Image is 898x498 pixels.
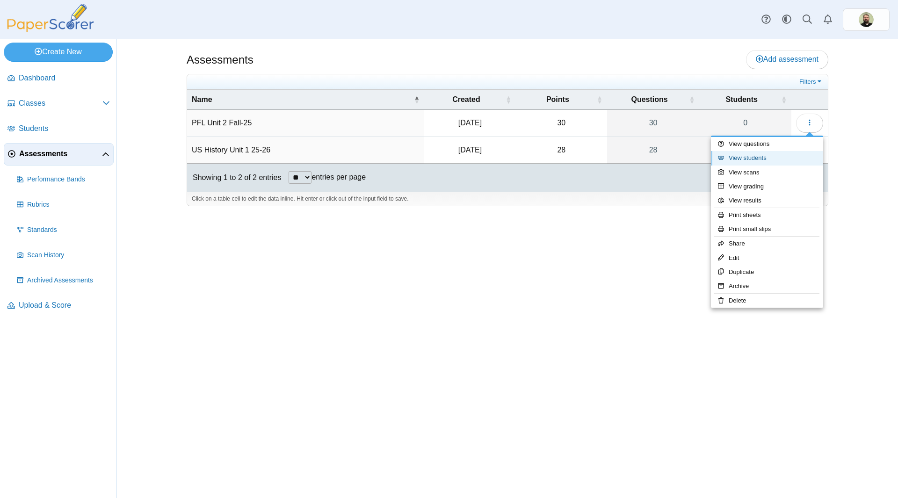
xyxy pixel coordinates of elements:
span: Performance Bands [27,175,110,184]
div: Click on a table cell to edit the data inline. Hit enter or click out of the input field to save. [187,192,828,206]
a: 0 [699,110,791,136]
a: View grading [711,180,823,194]
span: Students [19,123,110,134]
label: entries per page [311,173,366,181]
a: Print small slips [711,222,823,236]
span: Points [521,94,595,105]
a: Filters [797,77,826,87]
span: Questions : Activate to sort [689,95,695,104]
a: Duplicate [711,265,823,279]
a: Dashboard [4,67,114,90]
img: PaperScorer [4,4,97,32]
span: Archived Assessments [27,276,110,285]
a: ps.IbYvzNdzldgWHYXo [843,8,890,31]
span: Name : Activate to invert sorting [414,95,420,104]
span: Students [704,94,779,105]
a: Alerts [818,9,838,30]
span: Rubrics [27,200,110,209]
span: Standards [27,225,110,235]
a: Scan History [13,244,114,267]
span: Scan History [27,251,110,260]
span: Classes [19,98,102,108]
a: 28 [607,137,700,163]
a: Standards [13,219,114,241]
a: Archive [711,279,823,293]
a: Add assessment [746,50,828,69]
span: Questions [612,94,688,105]
td: US History Unit 1 25-26 [187,137,424,164]
span: Assessments [19,149,102,159]
a: Create New [4,43,113,61]
a: Archived Assessments [13,269,114,292]
span: Students : Activate to sort [781,95,787,104]
a: Students [4,118,114,140]
a: Classes [4,93,114,115]
span: Upload & Score [19,300,110,310]
img: ps.IbYvzNdzldgWHYXo [859,12,874,27]
a: Print sheets [711,208,823,222]
span: Name [192,94,412,105]
span: Created : Activate to sort [506,95,511,104]
a: View results [711,194,823,208]
a: Delete [711,294,823,308]
a: 41 [699,137,791,163]
h1: Assessments [187,52,253,68]
a: Share [711,237,823,251]
span: Points : Activate to sort [597,95,602,104]
a: 30 [607,110,700,136]
td: PFL Unit 2 Fall-25 [187,110,424,137]
a: Edit [711,251,823,265]
a: Rubrics [13,194,114,216]
span: Dashboard [19,73,110,83]
td: 30 [516,110,607,137]
span: Add assessment [756,55,818,63]
span: Zachary Butte - MRH Faculty [859,12,874,27]
time: Sep 10, 2025 at 10:53 AM [458,119,482,127]
a: Upload & Score [4,295,114,317]
a: View questions [711,137,823,151]
a: Assessments [4,143,114,166]
a: View students [711,151,823,165]
time: Sep 10, 2025 at 10:33 AM [458,146,482,154]
td: 28 [516,137,607,164]
a: Performance Bands [13,168,114,191]
span: Created [429,94,504,105]
a: PaperScorer [4,26,97,34]
div: Showing 1 to 2 of 2 entries [187,164,281,192]
a: View scans [711,166,823,180]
